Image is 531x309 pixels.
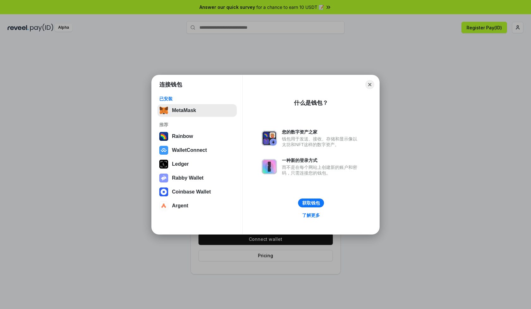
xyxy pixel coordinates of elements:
[159,187,168,196] img: svg+xml,%3Csvg%20width%3D%2228%22%20height%3D%2228%22%20viewBox%3D%220%200%2028%2028%22%20fill%3D...
[157,104,237,117] button: MetaMask
[298,199,324,207] button: 获取钱包
[172,147,207,153] div: WalletConnect
[172,175,204,181] div: Rabby Wallet
[157,186,237,198] button: Coinbase Wallet
[172,203,188,209] div: Argent
[159,122,235,128] div: 推荐
[302,212,320,218] div: 了解更多
[159,146,168,155] img: svg+xml,%3Csvg%20width%3D%2228%22%20height%3D%2228%22%20viewBox%3D%220%200%2028%2028%22%20fill%3D...
[157,199,237,212] button: Argent
[282,129,360,135] div: 您的数字资产之家
[282,164,360,176] div: 而不是在每个网站上创建新的账户和密码，只需连接您的钱包。
[172,161,189,167] div: Ledger
[302,200,320,206] div: 获取钱包
[365,80,374,89] button: Close
[159,201,168,210] img: svg+xml,%3Csvg%20width%3D%2228%22%20height%3D%2228%22%20viewBox%3D%220%200%2028%2028%22%20fill%3D...
[159,96,235,102] div: 已安装
[159,81,182,88] h1: 连接钱包
[157,158,237,170] button: Ledger
[157,144,237,157] button: WalletConnect
[282,157,360,163] div: 一种新的登录方式
[157,130,237,143] button: Rainbow
[159,106,168,115] img: svg+xml,%3Csvg%20fill%3D%22none%22%20height%3D%2233%22%20viewBox%3D%220%200%2035%2033%22%20width%...
[262,131,277,146] img: svg+xml,%3Csvg%20xmlns%3D%22http%3A%2F%2Fwww.w3.org%2F2000%2Fsvg%22%20fill%3D%22none%22%20viewBox...
[294,99,328,107] div: 什么是钱包？
[172,134,193,139] div: Rainbow
[282,136,360,147] div: 钱包用于发送、接收、存储和显示像以太坊和NFT这样的数字资产。
[172,108,196,113] div: MetaMask
[159,132,168,141] img: svg+xml,%3Csvg%20width%3D%22120%22%20height%3D%22120%22%20viewBox%3D%220%200%20120%20120%22%20fil...
[159,160,168,169] img: svg+xml,%3Csvg%20xmlns%3D%22http%3A%2F%2Fwww.w3.org%2F2000%2Fsvg%22%20width%3D%2228%22%20height%3...
[157,172,237,184] button: Rabby Wallet
[298,211,324,219] a: 了解更多
[172,189,211,195] div: Coinbase Wallet
[159,174,168,182] img: svg+xml,%3Csvg%20xmlns%3D%22http%3A%2F%2Fwww.w3.org%2F2000%2Fsvg%22%20fill%3D%22none%22%20viewBox...
[262,159,277,174] img: svg+xml,%3Csvg%20xmlns%3D%22http%3A%2F%2Fwww.w3.org%2F2000%2Fsvg%22%20fill%3D%22none%22%20viewBox...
